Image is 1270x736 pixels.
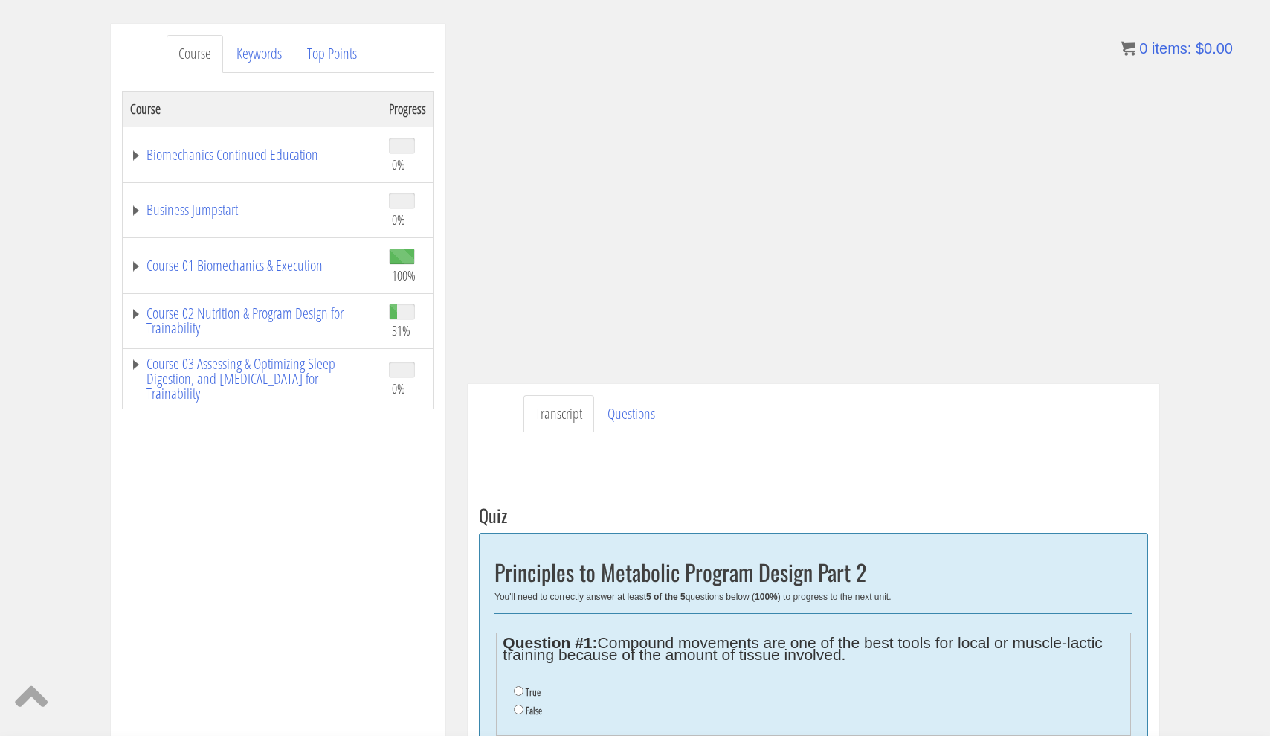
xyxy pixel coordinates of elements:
[494,560,1132,584] h2: Principles to Metabolic Program Design Part 2
[503,634,597,651] strong: Question #1:
[130,147,374,162] a: Biomechanics Continued Education
[130,306,374,336] a: Course 02 Nutrition & Program Design for Trainability
[503,637,1124,661] legend: Compound movements are one of the best tools for local or muscle-lactic training because of the a...
[526,705,542,717] label: False
[1196,40,1233,57] bdi: 0.00
[755,592,778,602] b: 100%
[392,267,416,284] span: 100%
[646,592,686,602] b: 5 of the 5
[596,395,667,433] a: Questions
[167,35,223,73] a: Course
[1196,40,1204,57] span: $
[1121,41,1135,56] img: icon11.png
[1152,40,1191,57] span: items:
[123,91,382,127] th: Course
[1121,40,1233,57] a: 0 items: $0.00
[1139,40,1147,57] span: 0
[526,686,541,698] label: True
[130,202,374,217] a: Business Jumpstart
[392,211,405,228] span: 0%
[392,380,405,397] span: 0%
[392,156,405,173] span: 0%
[381,91,434,127] th: Progress
[494,592,1132,602] div: You'll need to correctly answer at least questions below ( ) to progress to the next unit.
[392,322,410,339] span: 31%
[130,258,374,273] a: Course 01 Biomechanics & Execution
[479,505,1148,525] h3: Quiz
[523,395,594,433] a: Transcript
[130,356,374,401] a: Course 03 Assessing & Optimizing Sleep Digestion, and [MEDICAL_DATA] for Trainability
[225,35,294,73] a: Keywords
[295,35,369,73] a: Top Points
